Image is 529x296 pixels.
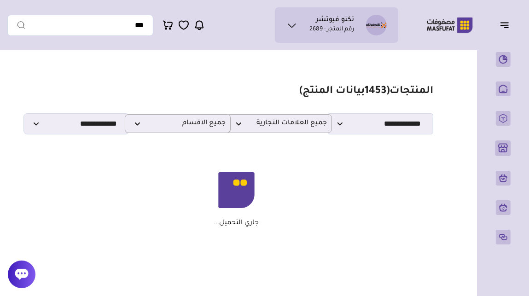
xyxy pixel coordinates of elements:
span: جميع الاقسام [130,119,226,128]
img: Logo [420,16,479,34]
img: تكنو فيوتشر [366,15,387,35]
span: ( بيانات المنتج) [299,86,389,97]
span: 1453 [365,86,386,97]
p: رقم المتجر : 2689 [309,25,354,35]
p: جاري التحميل... [214,219,259,227]
p: جميع الاقسام [125,114,231,133]
p: جميع العلامات التجارية [226,114,332,133]
h1: المنتجات [299,85,433,99]
div: جميع العلامات التجارية [242,114,332,133]
span: جميع العلامات التجارية [231,119,327,128]
h1: تكنو فيوتشر [316,16,354,25]
div: جميع الاقسام [140,114,231,133]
